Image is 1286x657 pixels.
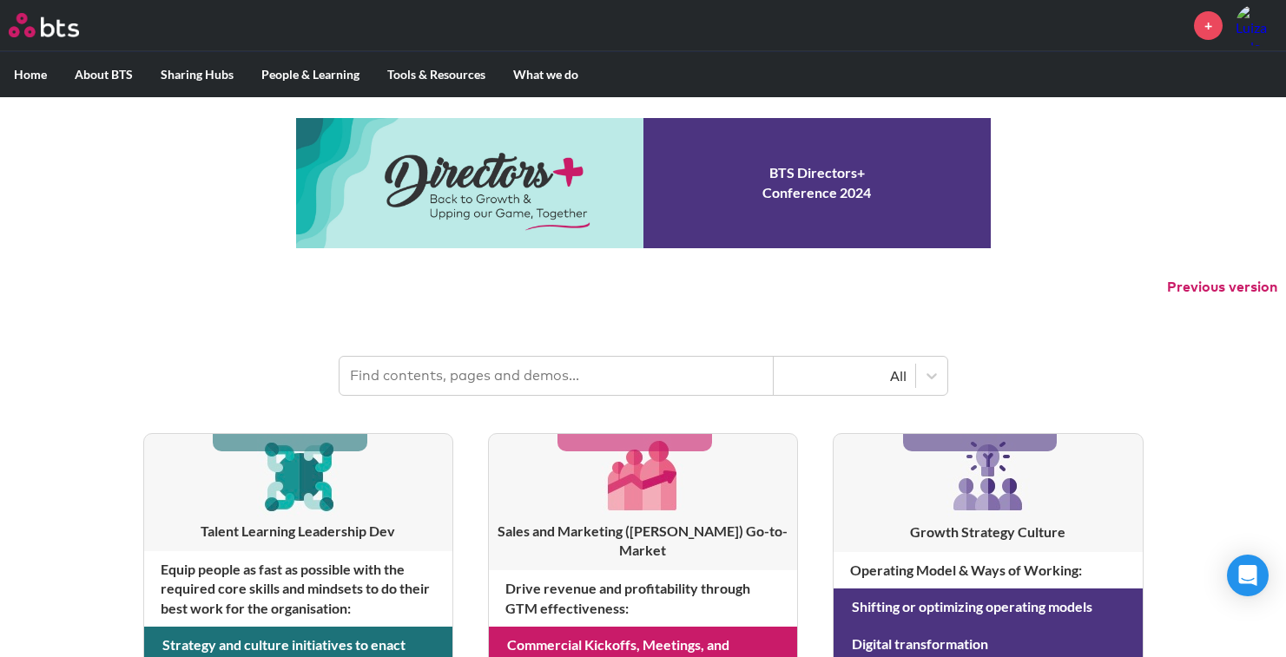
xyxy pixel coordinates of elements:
h4: Operating Model & Ways of Working : [834,552,1142,588]
h4: Drive revenue and profitability through GTM effectiveness : [489,570,797,627]
div: Open Intercom Messenger [1227,555,1269,596]
a: Profile [1236,4,1277,46]
img: BTS Logo [9,13,79,37]
label: Sharing Hubs [147,52,247,97]
h3: Growth Strategy Culture [834,522,1142,542]
img: [object Object] [946,434,1030,517]
label: Tools & Resources [373,52,499,97]
a: Go home [9,13,111,37]
label: About BTS [61,52,147,97]
a: Conference 2024 [296,118,991,248]
h3: Sales and Marketing ([PERSON_NAME]) Go-to-Market [489,522,797,561]
img: [object Object] [257,434,340,516]
input: Find contents, pages and demos... [340,357,774,395]
img: [object Object] [602,434,684,516]
h3: Talent Learning Leadership Dev [144,522,452,541]
label: What we do [499,52,592,97]
label: People & Learning [247,52,373,97]
button: Previous version [1167,278,1277,297]
div: All [782,366,907,385]
a: + [1194,11,1223,40]
img: Luiza Falcao [1236,4,1277,46]
h4: Equip people as fast as possible with the required core skills and mindsets to do their best work... [144,551,452,627]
